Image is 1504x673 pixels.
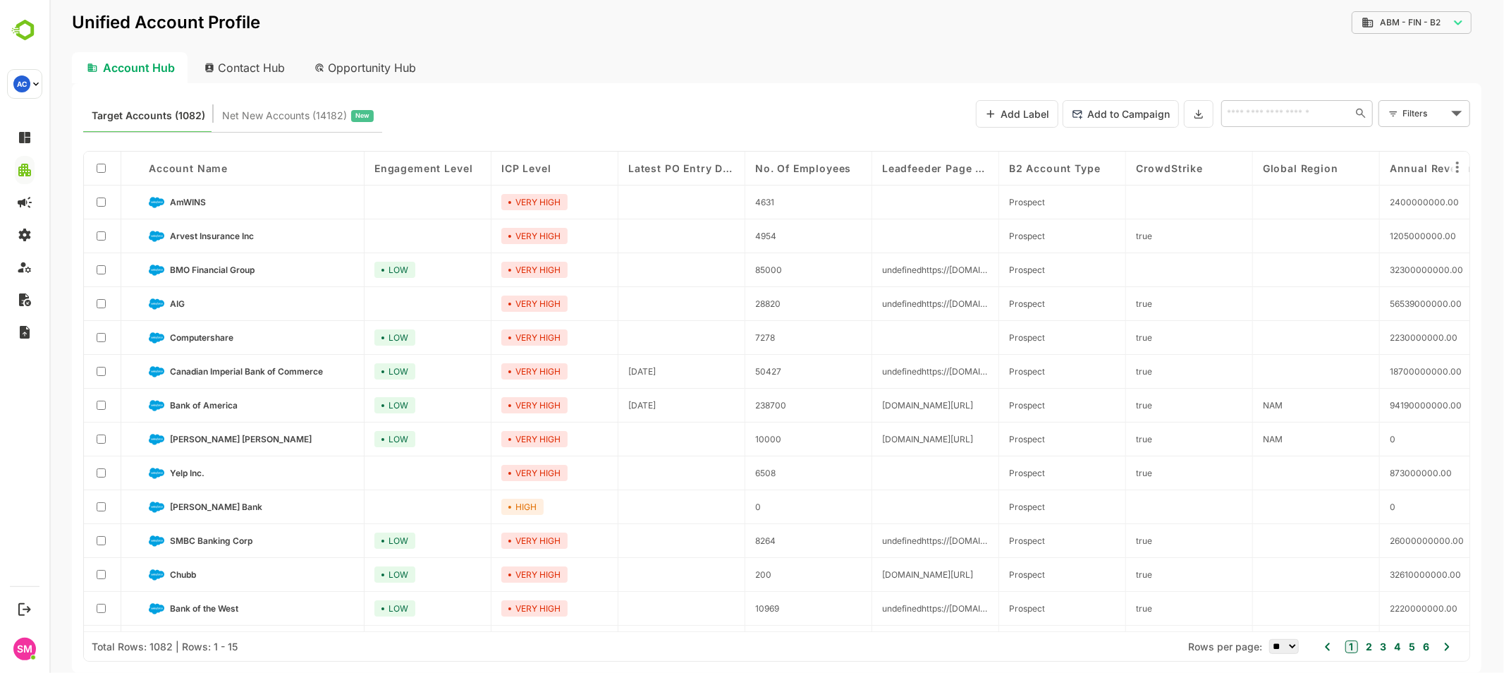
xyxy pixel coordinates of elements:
div: LOW [325,566,366,583]
span: Chubb [121,569,147,580]
span: New [306,107,320,125]
span: Rows per page: [1139,641,1213,653]
span: Canadian Imperial Bank of Commerce [121,366,274,377]
span: 4954 [706,231,727,241]
span: ABM - FIN - B2 [1331,18,1391,28]
div: LOW [325,329,366,346]
div: Account Hub [23,52,138,83]
span: Prospect [960,569,996,580]
div: LOW [325,262,366,278]
span: No. of Employees [706,162,802,174]
span: 28820 [706,298,731,309]
span: 7278 [706,332,726,343]
div: VERY HIGH [452,600,518,617]
span: undefinedhttps://www.acalvio.com/resources/glossary/perimeter-security/, undefinedhttps://www.aca... [833,366,939,377]
span: 94190000000.00 [1340,400,1412,411]
span: B2 Account Type [960,162,1051,174]
div: VERY HIGH [452,329,518,346]
span: Global Region [1213,162,1289,174]
span: Prospect [960,231,996,241]
button: 4 [1342,639,1352,655]
div: VERY HIGH [452,566,518,583]
span: Prospect [960,197,996,207]
span: www.acalvio.com/ [833,569,924,580]
span: Bank of the West [121,603,189,614]
span: Prospect [960,535,996,546]
span: 18700000000.00 [1340,366,1412,377]
span: true [1087,468,1103,478]
span: 6508 [706,468,726,478]
span: CrowdStrike [1087,162,1154,174]
div: LOW [325,397,366,413]
div: HIGH [452,499,494,515]
div: LOW [325,363,366,380]
span: 32610000000.00 [1340,569,1412,580]
span: 200 [706,569,722,580]
button: 3 [1327,639,1337,655]
span: 32300000000.00 [1340,265,1414,275]
span: 2220000000.00 [1340,603,1408,614]
span: true [1087,569,1103,580]
span: Latest PO Entry Date [579,162,685,174]
span: undefinedhttps://www.acalvio.com/why-active-defense/, undefinedhttps://www.acalvio.com/resources/... [833,535,939,546]
div: Newly surfaced ICP-fit accounts from Intent, Website, LinkedIn, and other engagement signals. [173,107,324,125]
span: www.acalvio.com/strategic-partners/ [833,434,924,444]
img: BambooboxLogoMark.f1c84d78b4c51b1a7b5f700c9845e183.svg [7,17,43,44]
span: Prospect [960,265,996,275]
div: VERY HIGH [452,397,518,413]
span: Arvest Insurance Inc [121,231,204,241]
div: LOW [325,431,366,447]
span: www.acalvio.com/resources/glossary/cve/ [833,400,924,411]
span: undefinedhttps://www.acalvio.com/resources/blog/acalvio-shadowplex-for-mitre-shield/ [833,298,939,309]
span: 26000000000.00 [1340,535,1414,546]
span: Account Name [99,162,178,174]
span: true [1087,434,1103,444]
span: Net New Accounts ( 14182 ) [173,107,298,125]
span: 10969 [706,603,730,614]
div: LOW [325,533,366,549]
div: VERY HIGH [452,533,518,549]
div: Filters [1352,99,1421,128]
button: 2 [1313,639,1323,655]
span: undefinedhttps://www.acalvio.com/resources/glossary/honeytoken/ [833,603,939,614]
span: 50427 [706,366,732,377]
span: Prospect [960,434,996,444]
span: true [1087,298,1103,309]
div: VERY HIGH [452,465,518,481]
span: NAM [1213,400,1233,411]
div: VERY HIGH [452,296,518,312]
span: Utkarsh Bank [121,502,213,512]
div: Filters [1353,106,1398,121]
div: Opportunity Hub [254,52,379,83]
button: Logout [15,600,34,619]
div: VERY HIGH [452,262,518,278]
span: 873000000.00 [1340,468,1402,478]
div: SM [13,638,36,660]
span: Annual Revenue [1340,162,1428,174]
span: 1205000000.00 [1340,231,1407,241]
span: SMBC Banking Corp [121,535,203,546]
button: 1 [1296,641,1309,653]
div: VERY HIGH [452,194,518,210]
span: 2400000000.00 [1340,197,1410,207]
button: Export the selected data as CSV [1135,100,1164,128]
span: 2230000000.00 [1340,332,1408,343]
button: 5 [1356,639,1366,655]
div: Contact Hub [144,52,248,83]
span: 0 [1340,434,1346,444]
span: Prospect [960,332,996,343]
span: 56539000000.00 [1340,298,1412,309]
span: Bank of America [121,400,188,411]
div: ABM - FIN - B2 [1312,16,1400,29]
span: 2025-04-18 [579,400,606,411]
span: BMO Financial Group [121,265,205,275]
button: Add to Campaign [1013,100,1130,128]
span: true [1087,231,1103,241]
button: Add Label [927,100,1009,128]
span: 85000 [706,265,733,275]
span: 2025-04-09 [579,366,606,377]
span: NAM [1213,434,1233,444]
p: Unified Account Profile [23,14,211,31]
div: VERY HIGH [452,228,518,244]
span: true [1087,366,1103,377]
